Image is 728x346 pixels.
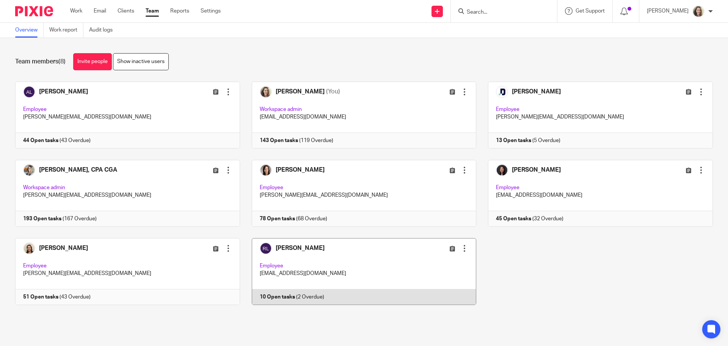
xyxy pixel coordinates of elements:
[94,7,106,15] a: Email
[466,9,534,16] input: Search
[89,23,118,38] a: Audit logs
[15,58,66,66] h1: Team members
[58,58,66,65] span: (8)
[170,7,189,15] a: Reports
[201,7,221,15] a: Settings
[576,8,605,14] span: Get Support
[647,7,689,15] p: [PERSON_NAME]
[692,5,704,17] img: IMG_7896.JPG
[113,53,169,70] a: Show inactive users
[15,6,53,16] img: Pixie
[118,7,134,15] a: Clients
[146,7,159,15] a: Team
[49,23,83,38] a: Work report
[15,23,44,38] a: Overview
[70,7,82,15] a: Work
[73,53,112,70] a: Invite people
